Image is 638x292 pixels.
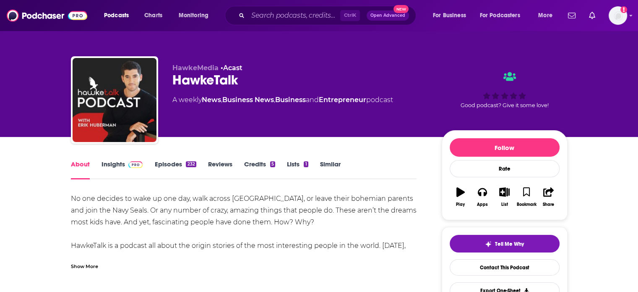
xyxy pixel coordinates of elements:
span: HawkeMedia [172,64,219,72]
img: Podchaser Pro [128,161,143,168]
img: Podchaser - Follow, Share and Rate Podcasts [7,8,87,24]
button: open menu [98,9,140,22]
a: Show notifications dropdown [586,8,599,23]
button: Bookmark [516,182,537,212]
div: Play [456,202,465,207]
a: InsightsPodchaser Pro [102,160,143,179]
div: Rate [450,160,560,177]
a: Charts [139,9,167,22]
button: Open AdvancedNew [367,11,409,21]
a: Episodes232 [154,160,196,179]
span: • [221,64,242,72]
div: A weekly podcast [172,95,393,105]
a: Business [275,96,306,104]
a: Lists1 [287,160,308,179]
span: Podcasts [104,10,129,21]
span: , [274,96,275,104]
div: Search podcasts, credits, & more... [233,6,424,25]
a: About [71,160,90,179]
span: Open Advanced [370,13,405,18]
span: Logged in as Ashley_Beenen [609,6,627,25]
button: Show profile menu [609,6,627,25]
div: List [501,202,508,207]
button: Share [537,182,559,212]
div: 232 [186,161,196,167]
input: Search podcasts, credits, & more... [248,9,340,22]
div: Apps [477,202,488,207]
span: For Podcasters [480,10,520,21]
span: More [538,10,552,21]
a: Show notifications dropdown [565,8,579,23]
span: Ctrl K [340,10,360,21]
button: open menu [474,9,532,22]
span: Tell Me Why [495,241,524,247]
div: Good podcast? Give it some love! [442,64,568,116]
button: open menu [532,9,563,22]
span: New [393,5,409,13]
a: Contact This Podcast [450,259,560,276]
span: Monitoring [179,10,208,21]
a: Reviews [208,160,232,179]
a: News [202,96,221,104]
button: open menu [173,9,219,22]
span: and [306,96,319,104]
div: Bookmark [516,202,536,207]
button: List [493,182,515,212]
button: open menu [427,9,477,22]
button: Follow [450,138,560,157]
img: User Profile [609,6,627,25]
div: Share [543,202,554,207]
a: Entrepreneur [319,96,366,104]
img: tell me why sparkle [485,241,492,247]
button: Play [450,182,471,212]
div: 5 [270,161,275,167]
svg: Add a profile image [620,6,627,13]
a: Similar [320,160,341,179]
span: Good podcast? Give it some love! [461,102,549,108]
span: For Business [433,10,466,21]
a: Credits5 [244,160,275,179]
a: Acast [223,64,242,72]
img: HawkeTalk [73,58,156,142]
span: Charts [144,10,162,21]
button: Apps [471,182,493,212]
div: 1 [304,161,308,167]
button: tell me why sparkleTell Me Why [450,235,560,253]
a: Business News [222,96,274,104]
span: , [221,96,222,104]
